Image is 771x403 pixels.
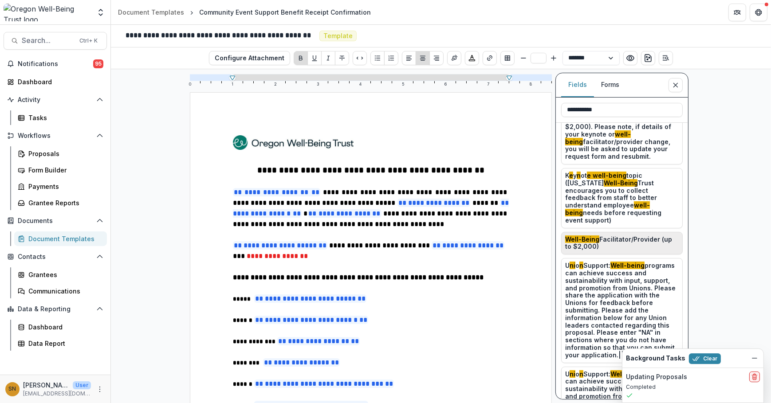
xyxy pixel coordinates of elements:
a: Communications [14,284,107,298]
div: Document Templates [28,234,100,243]
button: Open Contacts [4,250,107,264]
h2: Background Tasks [626,355,685,362]
button: Bold [294,51,308,65]
div: Ctrl + K [78,36,99,46]
button: Well-BeingFacilitator/Provider (up to $2,000) [561,232,683,255]
div: Community Event Support Benefit Receipt Confirmation [199,8,371,17]
div: Form Builder [28,165,100,175]
mark: well-being [565,130,631,145]
h2: Updating Proposals [626,373,687,381]
a: Grantee Reports [14,196,107,210]
a: Dashboard [4,74,107,89]
button: Underline [307,51,322,65]
div: Grantee Reports [28,198,100,207]
span: Workflows [18,132,93,140]
button: Choose font color [465,51,479,65]
button: Align Center [416,51,430,65]
button: Insert Table [500,51,515,65]
a: Document Templates [14,231,107,246]
button: Configure Attachment [209,51,290,65]
mark: n [579,370,583,378]
a: Payments [14,179,107,194]
mark: Well-being [610,370,645,378]
span: K y ot topic ([US_STATE] Trust encourages you to collect feedback from staff to better understand... [565,172,679,224]
button: Clear [689,353,721,364]
span: U o Support: programs can achieve success and sustainability with input, support, and promotion f... [565,262,679,359]
mark: well-being [565,201,650,216]
div: Grantees [28,270,100,279]
span: Facilitator/Provider (up to $2,000) [565,236,679,251]
button: Dismiss [749,353,760,364]
nav: breadcrumb [114,6,374,19]
span: Documents [18,217,93,225]
a: Document Templates [114,6,188,19]
div: Dashboard [28,322,100,332]
button: Insert Signature [447,51,461,65]
div: Data Report [28,339,100,348]
p: User [73,381,91,389]
a: Grantees [14,267,107,282]
button: Bullet List [370,51,385,65]
div: Communications [28,286,100,296]
span: Search... [22,36,74,45]
p: [PERSON_NAME] [23,380,69,390]
button: Close sidebar [669,78,683,92]
button: Open Documents [4,214,107,228]
button: Ordered List [384,51,398,65]
p: Completed [626,383,760,391]
div: Proposals [28,149,100,158]
mark: ni [570,262,575,269]
a: Proposals [14,146,107,161]
div: Dashboard [18,77,100,86]
span: Activity [18,96,93,104]
mark: n [579,262,583,269]
button: Forms [594,73,626,97]
a: Data Report [14,336,107,351]
button: More [94,384,105,395]
button: Open Activity [4,93,107,107]
button: Notifications95 [4,57,107,71]
button: Open Workflows [4,129,107,143]
div: Tasks [28,113,100,122]
button: Smaller [518,53,529,63]
div: Document Templates [118,8,184,17]
span: Template [323,32,353,40]
button: Keynote well-beingtopic ([US_STATE]Well-BeingTrust encourages you to collect feedback from staff ... [561,168,683,228]
button: Preview preview-doc.pdf [623,51,637,65]
img: Oregon Well-Being Trust logo [4,4,91,21]
div: Siri Ngai [9,386,16,392]
span: 95 [93,59,103,68]
p: [EMAIL_ADDRESS][DOMAIN_NAME] [23,390,91,398]
a: Tasks [14,110,107,125]
button: Strike [335,51,349,65]
button: UnionSupport:Well-beingprograms can achieve success and sustainability with input, support, and p... [561,258,683,363]
button: Align Left [402,51,416,65]
button: Code [353,51,367,65]
mark: e [569,172,573,179]
button: Open Editor Sidebar [659,51,673,65]
div: Payments [28,182,100,191]
mark: Well-Being [565,235,599,243]
button: download-word [641,51,655,65]
button: Partners [728,4,746,21]
a: Form Builder [14,163,107,177]
button: Align Right [429,51,444,65]
button: Fields [561,73,594,97]
span: Data & Reporting [18,305,93,313]
mark: Well-Being [604,179,637,187]
mark: n [577,172,581,179]
mark: ni [570,370,575,378]
button: Open entity switcher [94,4,107,21]
button: Italicize [321,51,335,65]
a: Dashboard [14,320,107,334]
button: delete [749,372,760,382]
button: Create link [483,51,497,65]
button: Bigger [548,53,559,63]
span: Contacts [18,253,93,261]
button: Open Data & Reporting [4,302,107,316]
span: Notifications [18,60,93,68]
button: Get Help [750,4,767,21]
button: Search... [4,32,107,50]
mark: e well-being [587,172,626,179]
